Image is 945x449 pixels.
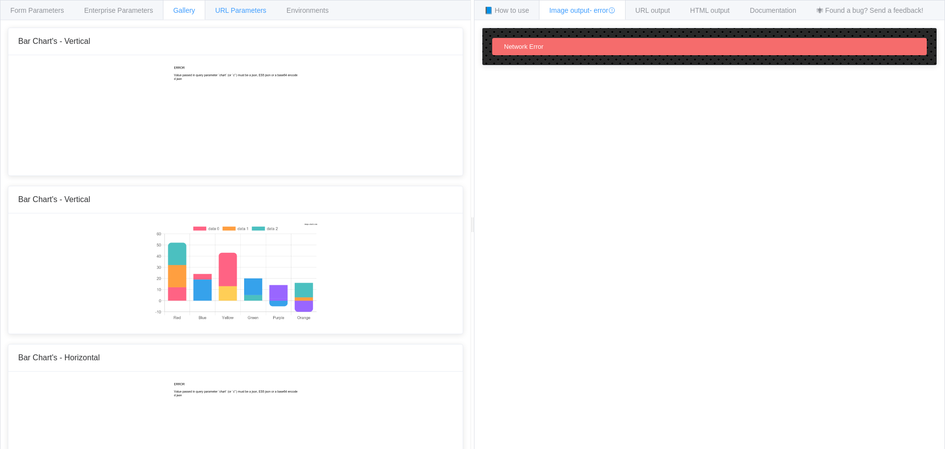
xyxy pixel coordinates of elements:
span: Bar Chart's - Vertical [18,195,90,204]
span: Image output [549,6,615,14]
span: Gallery [173,6,195,14]
span: URL output [635,6,670,14]
span: - error [590,6,615,14]
span: HTML output [690,6,729,14]
span: Form Parameters [10,6,64,14]
span: Bar Chart's - Vertical [18,37,90,45]
span: 🕷 Found a bug? Send a feedback! [817,6,923,14]
span: Network Error [504,43,543,50]
span: Bar Chart's - Horizontal [18,353,100,362]
span: 📘 How to use [484,6,529,14]
img: Static chart exemple [173,65,299,164]
img: Static chart exemple [154,223,317,322]
span: Documentation [750,6,796,14]
span: Enterprise Parameters [84,6,153,14]
span: URL Parameters [215,6,266,14]
span: Environments [286,6,329,14]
